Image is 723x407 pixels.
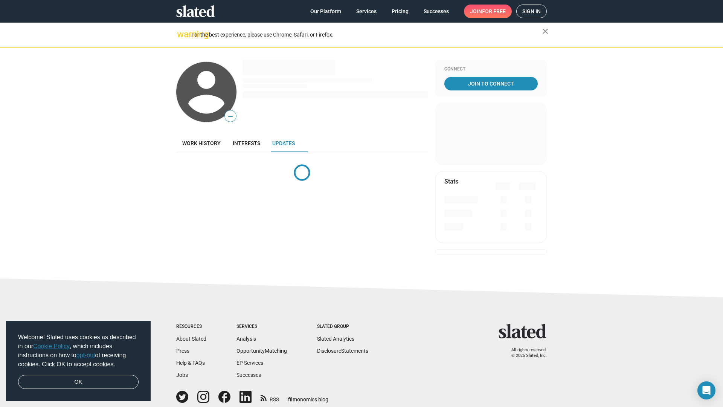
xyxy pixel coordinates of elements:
[18,375,139,389] a: dismiss cookie message
[697,381,715,399] div: Open Intercom Messenger
[76,352,95,358] a: opt-out
[233,140,260,146] span: Interests
[177,30,186,39] mat-icon: warning
[33,343,70,349] a: Cookie Policy
[386,5,415,18] a: Pricing
[392,5,409,18] span: Pricing
[317,348,368,354] a: DisclosureStatements
[176,372,188,378] a: Jobs
[444,177,458,185] mat-card-title: Stats
[288,390,328,403] a: filmonomics blog
[236,372,261,378] a: Successes
[18,333,139,369] span: Welcome! Slated uses cookies as described in our , which includes instructions on how to of recei...
[182,140,221,146] span: Work history
[225,112,236,121] span: —
[288,396,297,402] span: film
[418,5,455,18] a: Successes
[176,348,189,354] a: Press
[350,5,383,18] a: Services
[464,5,512,18] a: Joinfor free
[236,360,263,366] a: EP Services
[304,5,347,18] a: Our Platform
[176,134,227,152] a: Work history
[266,134,301,152] a: Updates
[236,336,256,342] a: Analysis
[356,5,377,18] span: Services
[503,347,547,358] p: All rights reserved. © 2025 Slated, Inc.
[236,348,287,354] a: OpportunityMatching
[446,77,536,90] span: Join To Connect
[310,5,341,18] span: Our Platform
[176,336,206,342] a: About Slated
[6,321,151,401] div: cookieconsent
[522,5,541,18] span: Sign in
[541,27,550,36] mat-icon: close
[272,140,295,146] span: Updates
[444,77,538,90] a: Join To Connect
[482,5,506,18] span: for free
[317,324,368,330] div: Slated Group
[227,134,266,152] a: Interests
[516,5,547,18] a: Sign in
[470,5,506,18] span: Join
[176,360,205,366] a: Help & FAQs
[176,324,206,330] div: Resources
[191,30,542,40] div: For the best experience, please use Chrome, Safari, or Firefox.
[444,66,538,72] div: Connect
[236,324,287,330] div: Services
[261,392,279,403] a: RSS
[424,5,449,18] span: Successes
[317,336,354,342] a: Slated Analytics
